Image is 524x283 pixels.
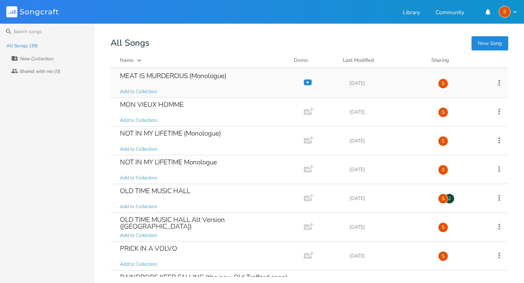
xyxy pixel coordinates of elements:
span: Add to Collection [120,232,157,239]
span: Add to Collection [120,175,157,181]
div: Joe O [444,194,455,204]
div: [DATE] [350,253,429,258]
div: Spike Lancaster + Ernie Whalley [499,6,511,18]
div: [DATE] [350,196,429,201]
div: [DATE] [350,225,429,229]
div: Spike Lancaster + Ernie Whalley [438,251,448,261]
div: [DATE] [350,167,429,172]
button: New Song [472,36,508,50]
div: RAINDROPS KEEP FALLING (the new Old Trafford song) [120,274,288,281]
span: Add to Collection [120,261,157,268]
div: Spike Lancaster + Ernie Whalley [438,165,448,175]
div: PRICK IN A VOLVO [120,245,177,252]
span: Add to Collection [120,88,157,95]
span: Add to Collection [120,146,157,153]
div: [DATE] [350,138,429,143]
div: OLD TIME MUSIC HALL [120,188,190,194]
div: Sharing [431,56,479,64]
span: Add to Collection [120,117,157,124]
div: Spike Lancaster + Ernie Whalley [438,222,448,233]
div: Demo [294,56,333,64]
div: Name [120,57,134,64]
span: Add to Collection [120,203,157,210]
button: Name [120,56,284,64]
div: Last Modified [343,57,374,64]
a: Community [436,10,464,17]
div: Spike Lancaster + Ernie Whalley [438,136,448,146]
div: [DATE] [350,110,429,114]
div: MEAT IS MURDEROUS (Monologue) [120,73,226,79]
a: Library [403,10,420,17]
div: [DATE] [350,81,429,86]
div: MON VIEUX HOMME [120,101,183,108]
button: Last Modified [343,56,422,64]
div: All Songs (39) [6,43,38,48]
div: NOT IN MY LIFETIME (Monologue) [120,130,221,137]
div: Shared with me (0) [20,69,60,74]
div: All Songs [110,39,508,47]
div: OLD TIME MUSIC HALL Alt Version ([GEOGRAPHIC_DATA]) [120,216,291,230]
div: Spike Lancaster + Ernie Whalley [438,107,448,117]
button: S [499,6,518,18]
div: New Collection [20,56,53,61]
div: Spike Lancaster + Ernie Whalley [438,194,448,204]
div: NOT IN MY LIFETIME Monologue [120,159,217,166]
div: Spike Lancaster + Ernie Whalley [438,78,448,89]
